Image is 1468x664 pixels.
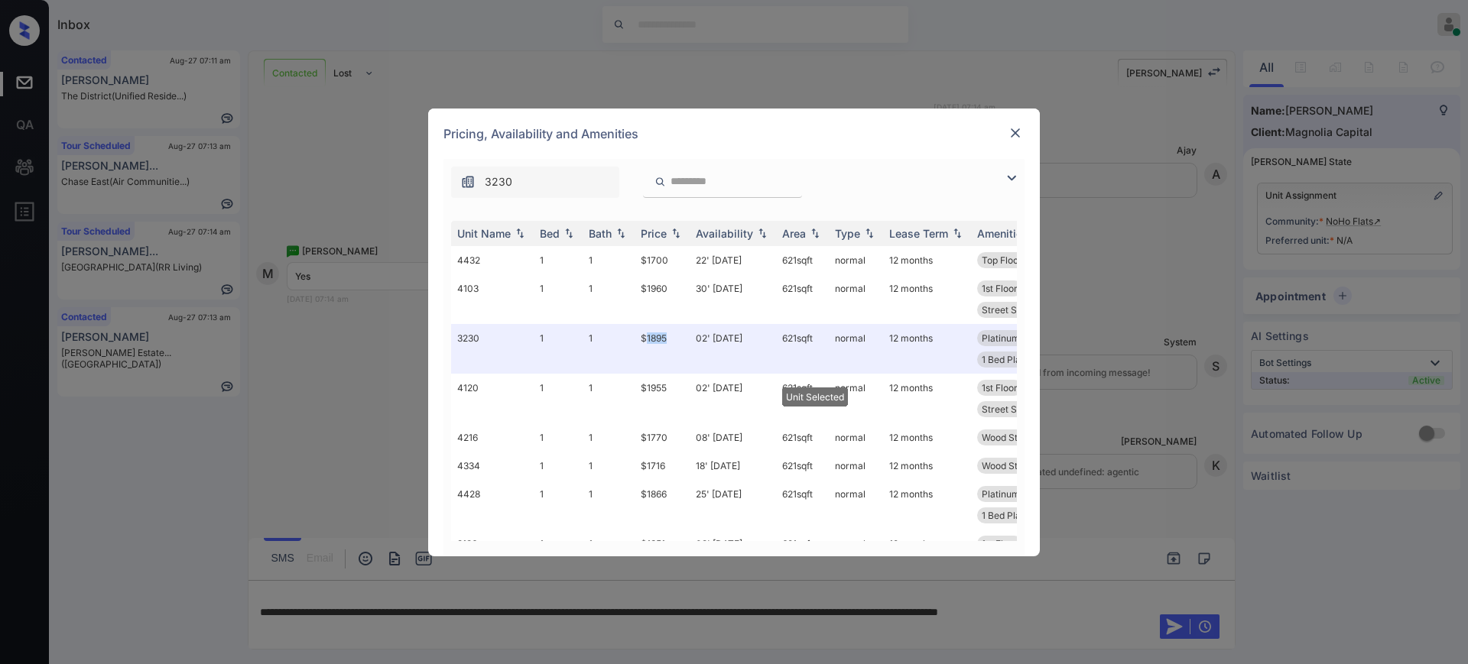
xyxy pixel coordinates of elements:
[451,274,534,324] td: 4103
[776,324,829,374] td: 621 sqft
[428,109,1040,159] div: Pricing, Availability and Amenities
[561,228,576,238] img: sorting
[457,227,511,240] div: Unit Name
[690,246,776,274] td: 22' [DATE]
[668,228,684,238] img: sorting
[635,480,690,530] td: $1866
[982,460,1058,471] span: Wood Style Floo...
[635,530,690,579] td: $1951
[583,480,635,530] td: 1
[982,432,1058,443] span: Wood Style Floo...
[635,452,690,480] td: $1716
[635,324,690,374] td: $1895
[451,530,534,579] td: 3136
[534,246,583,274] td: 1
[782,227,806,240] div: Area
[635,246,690,274] td: $1700
[512,228,528,238] img: sorting
[583,274,635,324] td: 1
[982,488,1054,500] span: Platinum Floori...
[982,354,1054,365] span: 1 Bed Platinum ...
[883,274,971,324] td: 12 months
[534,324,583,374] td: 1
[829,274,883,324] td: normal
[776,246,829,274] td: 621 sqft
[451,374,534,423] td: 4120
[950,228,965,238] img: sorting
[982,382,1018,394] span: 1st Floor
[982,510,1054,521] span: 1 Bed Platinum ...
[776,480,829,530] td: 621 sqft
[829,423,883,452] td: normal
[534,274,583,324] td: 1
[776,274,829,324] td: 621 sqft
[534,452,583,480] td: 1
[883,530,971,579] td: 12 months
[534,374,583,423] td: 1
[696,227,753,240] div: Availability
[776,423,829,452] td: 621 sqft
[690,423,776,452] td: 08' [DATE]
[829,480,883,530] td: normal
[485,173,512,190] span: 3230
[690,374,776,423] td: 02' [DATE]
[613,228,628,238] img: sorting
[829,324,883,374] td: normal
[654,175,666,189] img: icon-zuma
[883,374,971,423] td: 12 months
[889,227,948,240] div: Lease Term
[982,283,1018,294] span: 1st Floor
[829,246,883,274] td: normal
[982,254,1022,266] span: Top Floor
[1002,169,1021,187] img: icon-zuma
[583,374,635,423] td: 1
[982,538,1018,549] span: 1st Floor
[690,480,776,530] td: 25' [DATE]
[862,228,877,238] img: sorting
[635,423,690,452] td: $1770
[829,530,883,579] td: normal
[583,530,635,579] td: 1
[583,246,635,274] td: 1
[690,452,776,480] td: 18' [DATE]
[451,480,534,530] td: 4428
[635,374,690,423] td: $1955
[451,324,534,374] td: 3230
[807,228,823,238] img: sorting
[977,227,1028,240] div: Amenities
[534,530,583,579] td: 1
[776,452,829,480] td: 621 sqft
[589,227,612,240] div: Bath
[776,374,829,423] td: 621 sqft
[534,480,583,530] td: 1
[883,480,971,530] td: 12 months
[829,374,883,423] td: normal
[835,227,860,240] div: Type
[534,423,583,452] td: 1
[883,452,971,480] td: 12 months
[1008,125,1023,141] img: close
[883,246,971,274] td: 12 months
[460,174,476,189] img: icon-zuma
[583,324,635,374] td: 1
[982,332,1054,344] span: Platinum Floori...
[451,246,534,274] td: 4432
[540,227,560,240] div: Bed
[690,274,776,324] td: 30' [DATE]
[982,304,1055,316] span: Street Side Wal...
[690,530,776,579] td: 03' [DATE]
[451,423,534,452] td: 4216
[635,274,690,324] td: $1960
[776,530,829,579] td: 621 sqft
[583,423,635,452] td: 1
[641,227,667,240] div: Price
[583,452,635,480] td: 1
[451,452,534,480] td: 4334
[883,423,971,452] td: 12 months
[829,452,883,480] td: normal
[982,403,1055,415] span: Street Side Wal...
[755,228,770,238] img: sorting
[690,324,776,374] td: 02' [DATE]
[883,324,971,374] td: 12 months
